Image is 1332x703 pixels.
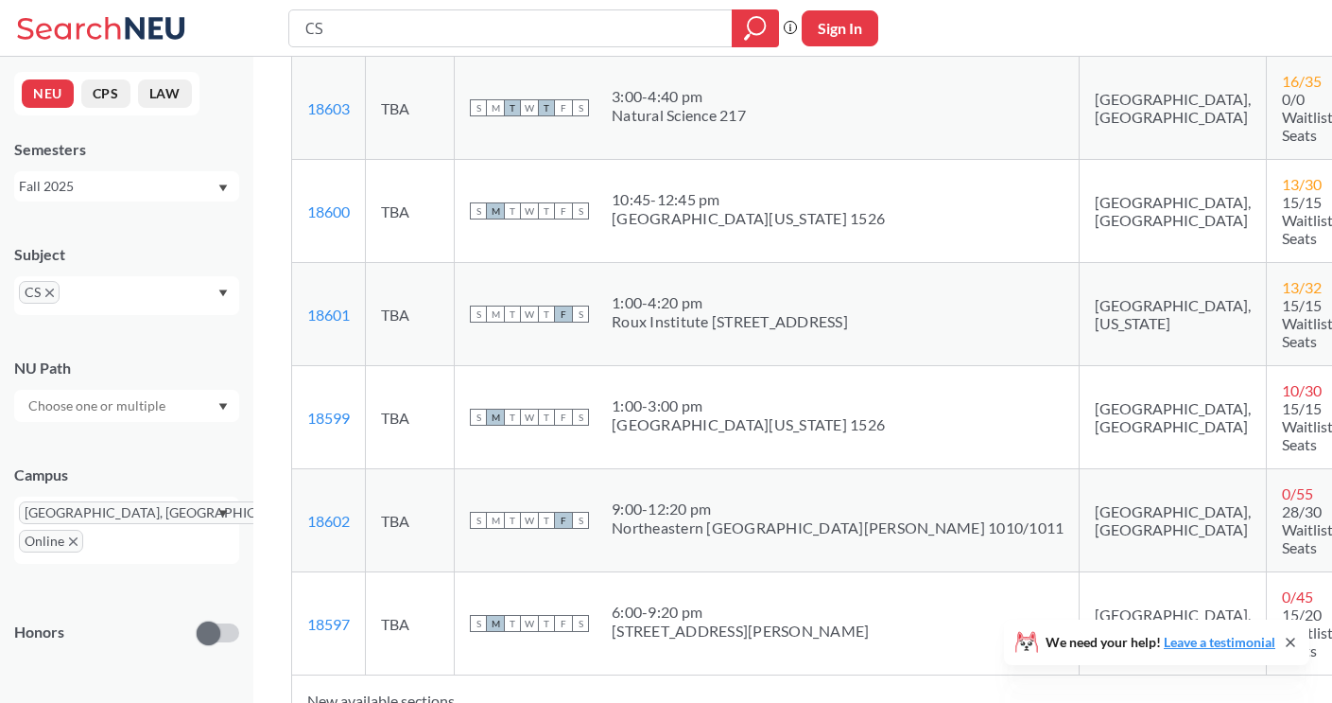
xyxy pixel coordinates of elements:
div: 9:00 - 12:20 pm [612,500,1064,518]
div: Campus [14,465,239,485]
span: T [504,202,521,220]
span: F [555,409,572,426]
td: [GEOGRAPHIC_DATA], [GEOGRAPHIC_DATA] [1080,160,1267,263]
span: M [487,202,504,220]
td: TBA [366,366,455,469]
td: TBA [366,263,455,366]
span: 0 / 45 [1282,588,1313,606]
span: T [504,512,521,529]
span: T [538,615,555,632]
svg: Dropdown arrow [218,403,228,411]
span: T [538,512,555,529]
span: S [572,306,589,323]
div: Fall 2025Dropdown arrow [14,171,239,202]
span: T [538,202,555,220]
div: [GEOGRAPHIC_DATA][US_STATE] 1526 [612,209,885,228]
span: [GEOGRAPHIC_DATA], [GEOGRAPHIC_DATA]X to remove pill [19,501,320,524]
td: [GEOGRAPHIC_DATA], [US_STATE] [1080,263,1267,366]
div: [GEOGRAPHIC_DATA], [GEOGRAPHIC_DATA]X to remove pillOnlineX to remove pillDropdown arrow [14,497,239,564]
span: F [555,512,572,529]
span: T [504,306,521,323]
span: 13 / 32 [1282,278,1322,296]
a: 18600 [307,202,350,220]
span: T [538,99,555,116]
div: Northeastern [GEOGRAPHIC_DATA][PERSON_NAME] 1010/1011 [612,518,1064,537]
div: [STREET_ADDRESS][PERSON_NAME] [612,622,869,641]
a: 18602 [307,512,350,530]
span: T [538,409,555,426]
span: T [504,409,521,426]
div: 3:00 - 4:40 pm [612,87,746,106]
span: W [521,202,538,220]
span: S [470,99,487,116]
svg: Dropdown arrow [218,510,228,518]
button: Sign In [802,10,878,46]
span: W [521,409,538,426]
button: NEU [22,79,74,108]
div: [GEOGRAPHIC_DATA][US_STATE] 1526 [612,415,885,434]
svg: X to remove pill [69,537,78,546]
span: W [521,306,538,323]
div: 6:00 - 9:20 pm [612,603,869,622]
span: CSX to remove pill [19,281,60,304]
a: 18601 [307,306,350,324]
td: TBA [366,469,455,572]
td: TBA [366,572,455,676]
td: TBA [366,160,455,263]
span: 10 / 30 [1282,381,1322,399]
svg: magnifying glass [744,15,767,42]
td: [GEOGRAPHIC_DATA], [GEOGRAPHIC_DATA] [1080,572,1267,676]
span: S [572,409,589,426]
span: OnlineX to remove pill [19,530,83,553]
span: T [504,615,521,632]
a: 18603 [307,99,350,117]
div: magnifying glass [732,9,779,47]
svg: Dropdown arrow [218,185,228,192]
div: Semesters [14,139,239,160]
div: NU Path [14,358,239,378]
span: M [487,615,504,632]
span: S [470,512,487,529]
td: TBA [366,57,455,160]
span: S [470,306,487,323]
span: S [572,99,589,116]
span: F [555,202,572,220]
span: W [521,615,538,632]
span: W [521,99,538,116]
span: S [470,409,487,426]
span: 16 / 35 [1282,72,1322,90]
input: Choose one or multiple [19,395,178,417]
a: 18599 [307,409,350,427]
span: S [572,202,589,220]
a: 18597 [307,615,350,633]
div: Roux Institute [STREET_ADDRESS] [612,312,848,331]
td: [GEOGRAPHIC_DATA], [GEOGRAPHIC_DATA] [1080,366,1267,469]
span: S [572,615,589,632]
span: 13 / 30 [1282,175,1322,193]
p: Honors [14,622,64,643]
div: Subject [14,244,239,265]
div: 1:00 - 4:20 pm [612,293,848,312]
span: M [487,409,504,426]
span: 0 / 55 [1282,484,1313,502]
td: [GEOGRAPHIC_DATA], [GEOGRAPHIC_DATA] [1080,469,1267,572]
span: T [504,99,521,116]
td: [GEOGRAPHIC_DATA], [GEOGRAPHIC_DATA] [1080,57,1267,160]
svg: X to remove pill [45,289,54,297]
span: F [555,306,572,323]
span: W [521,512,538,529]
span: T [538,306,555,323]
button: CPS [81,79,130,108]
div: CSX to remove pillDropdown arrow [14,276,239,315]
span: S [572,512,589,529]
span: M [487,99,504,116]
svg: Dropdown arrow [218,290,228,297]
div: Fall 2025 [19,176,216,197]
button: LAW [138,79,192,108]
span: F [555,99,572,116]
span: F [555,615,572,632]
span: We need your help! [1046,636,1275,649]
input: Class, professor, course number, "phrase" [303,12,718,44]
div: Natural Science 217 [612,106,746,125]
div: 1:00 - 3:00 pm [612,396,885,415]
